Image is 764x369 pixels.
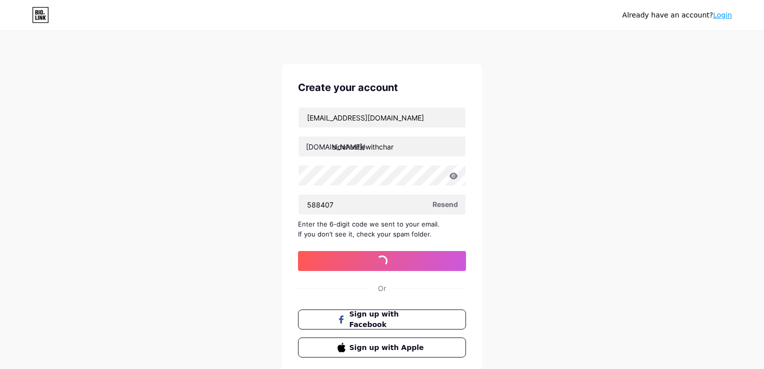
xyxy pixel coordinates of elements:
div: Or [378,283,386,293]
div: Enter the 6-digit code we sent to your email. If you don’t see it, check your spam folder. [298,219,466,239]
a: Login [713,11,732,19]
span: Resend [432,199,458,209]
button: Sign up with Facebook [298,309,466,329]
span: Sign up with Apple [349,342,427,353]
span: Sign up with Facebook [349,309,427,330]
div: [DOMAIN_NAME]/ [306,141,365,152]
input: Email [298,107,465,127]
input: username [298,136,465,156]
input: Paste login code [298,194,465,214]
div: Already have an account? [622,10,732,20]
div: Create your account [298,80,466,95]
button: Sign up with Apple [298,337,466,357]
